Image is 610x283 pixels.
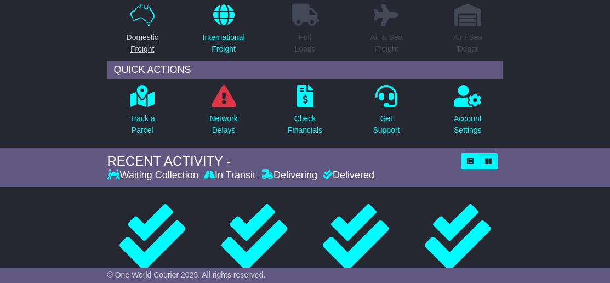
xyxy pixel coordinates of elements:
p: Network Delays [209,113,237,136]
div: RECENT ACTIVITY - [107,154,455,169]
a: DomesticFreight [126,3,159,61]
div: Delivered [320,169,374,182]
a: GetSupport [372,84,400,142]
div: Waiting Collection [107,169,201,182]
a: InternationalFreight [202,3,246,61]
p: Full Loads [292,32,319,55]
p: Air / Sea Depot [453,32,482,55]
p: Get Support [373,113,400,136]
p: International Freight [203,32,245,55]
p: Account Settings [454,113,482,136]
div: In Transit [201,169,258,182]
p: Air & Sea Freight [370,32,402,55]
a: AccountSettings [453,84,482,142]
p: Check Financials [288,113,322,136]
a: Track aParcel [129,84,156,142]
div: QUICK ACTIONS [107,61,503,80]
a: CheckFinancials [287,84,323,142]
p: Track a Parcel [130,113,155,136]
a: NetworkDelays [209,84,238,142]
span: © One World Courier 2025. All rights reserved. [107,270,266,279]
div: Delivering [258,169,320,182]
p: Domestic Freight [127,32,158,55]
